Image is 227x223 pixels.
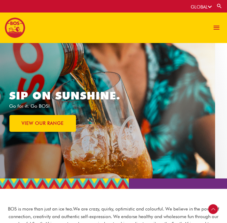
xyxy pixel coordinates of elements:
span: VIEW OUR RANGE [22,121,64,126]
a: VIEW OUR RANGE [9,115,76,132]
h1: SIP ON SUNSHINE. [9,89,162,102]
p: Go for it. Go BOS! [9,104,67,109]
a: GLOBAL [191,4,212,10]
img: BOS logo finals-200px [5,17,25,38]
a: Search button [216,3,222,9]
